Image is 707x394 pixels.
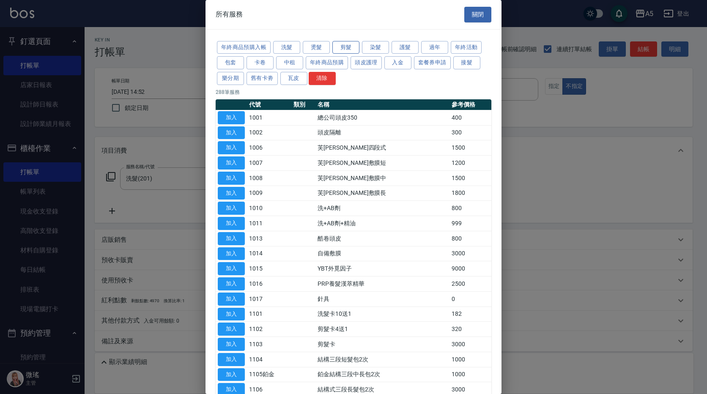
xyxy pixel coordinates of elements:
[217,72,244,85] button: 樂分期
[218,111,245,124] button: 加入
[247,306,291,322] td: 1101
[449,216,491,231] td: 999
[218,172,245,185] button: 加入
[217,56,244,69] button: 包套
[216,10,243,19] span: 所有服務
[315,125,449,140] td: 頭皮隔離
[247,125,291,140] td: 1002
[315,170,449,186] td: 芙[PERSON_NAME]敷膜中
[392,41,419,54] button: 護髮
[280,72,307,85] button: 瓦皮
[449,352,491,367] td: 1000
[315,231,449,246] td: 酷卷頭皮
[216,88,491,96] p: 288 筆服務
[451,41,482,54] button: 年終活動
[449,246,491,261] td: 3000
[247,72,278,85] button: 舊有卡劵
[315,186,449,201] td: 芙[PERSON_NAME]敷膜長
[247,140,291,156] td: 1006
[218,368,245,381] button: 加入
[315,216,449,231] td: 洗+AB劑+精油
[362,41,389,54] button: 染髮
[315,246,449,261] td: 自備敷膜
[449,125,491,140] td: 300
[315,201,449,216] td: 洗+AB劑
[449,170,491,186] td: 1500
[309,72,336,85] button: 清除
[247,291,291,306] td: 1017
[218,308,245,321] button: 加入
[218,217,245,230] button: 加入
[218,323,245,336] button: 加入
[449,367,491,382] td: 1000
[414,56,451,69] button: 套餐券申請
[464,7,491,22] button: 關閉
[449,276,491,292] td: 2500
[218,293,245,306] button: 加入
[315,306,449,322] td: 洗髮卡10送1
[247,170,291,186] td: 1008
[421,41,448,54] button: 過年
[449,156,491,171] td: 1200
[315,99,449,110] th: 名稱
[449,322,491,337] td: 320
[247,156,291,171] td: 1007
[247,367,291,382] td: 1105鉑金
[449,306,491,322] td: 182
[247,110,291,125] td: 1001
[351,56,382,69] button: 頭皮護理
[218,338,245,351] button: 加入
[247,276,291,292] td: 1016
[247,261,291,276] td: 1015
[247,352,291,367] td: 1104
[247,56,274,69] button: 卡卷
[218,187,245,200] button: 加入
[273,41,300,54] button: 洗髮
[218,126,245,140] button: 加入
[315,276,449,292] td: PRP養髮漢萃精華
[449,261,491,276] td: 9000
[384,56,411,69] button: 入金
[449,110,491,125] td: 400
[449,337,491,352] td: 3000
[303,41,330,54] button: 燙髮
[315,367,449,382] td: 鉑金結構三段中長包2次
[315,337,449,352] td: 剪髮卡
[218,277,245,290] button: 加入
[449,186,491,201] td: 1800
[315,322,449,337] td: 剪髮卡4送1
[315,261,449,276] td: YBT外覓因子
[276,56,303,69] button: 中租
[315,110,449,125] td: 總公司頭皮350
[218,232,245,245] button: 加入
[315,156,449,171] td: 芙[PERSON_NAME]敷膜短
[247,322,291,337] td: 1102
[453,56,480,69] button: 接髮
[449,99,491,110] th: 參考價格
[218,262,245,275] button: 加入
[315,291,449,306] td: 針具
[247,231,291,246] td: 1013
[449,231,491,246] td: 800
[291,99,315,110] th: 類別
[218,202,245,215] button: 加入
[217,41,271,54] button: 年終商品預購入帳
[315,140,449,156] td: 芙[PERSON_NAME]四段式
[247,99,291,110] th: 代號
[332,41,359,54] button: 剪髮
[247,186,291,201] td: 1009
[449,201,491,216] td: 800
[218,353,245,366] button: 加入
[247,201,291,216] td: 1010
[218,247,245,260] button: 加入
[315,352,449,367] td: 結構三段短髮包2次
[218,156,245,170] button: 加入
[449,140,491,156] td: 1500
[247,337,291,352] td: 1103
[449,291,491,306] td: 0
[247,246,291,261] td: 1014
[247,216,291,231] td: 1011
[306,56,348,69] button: 年終商品預購
[218,141,245,154] button: 加入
